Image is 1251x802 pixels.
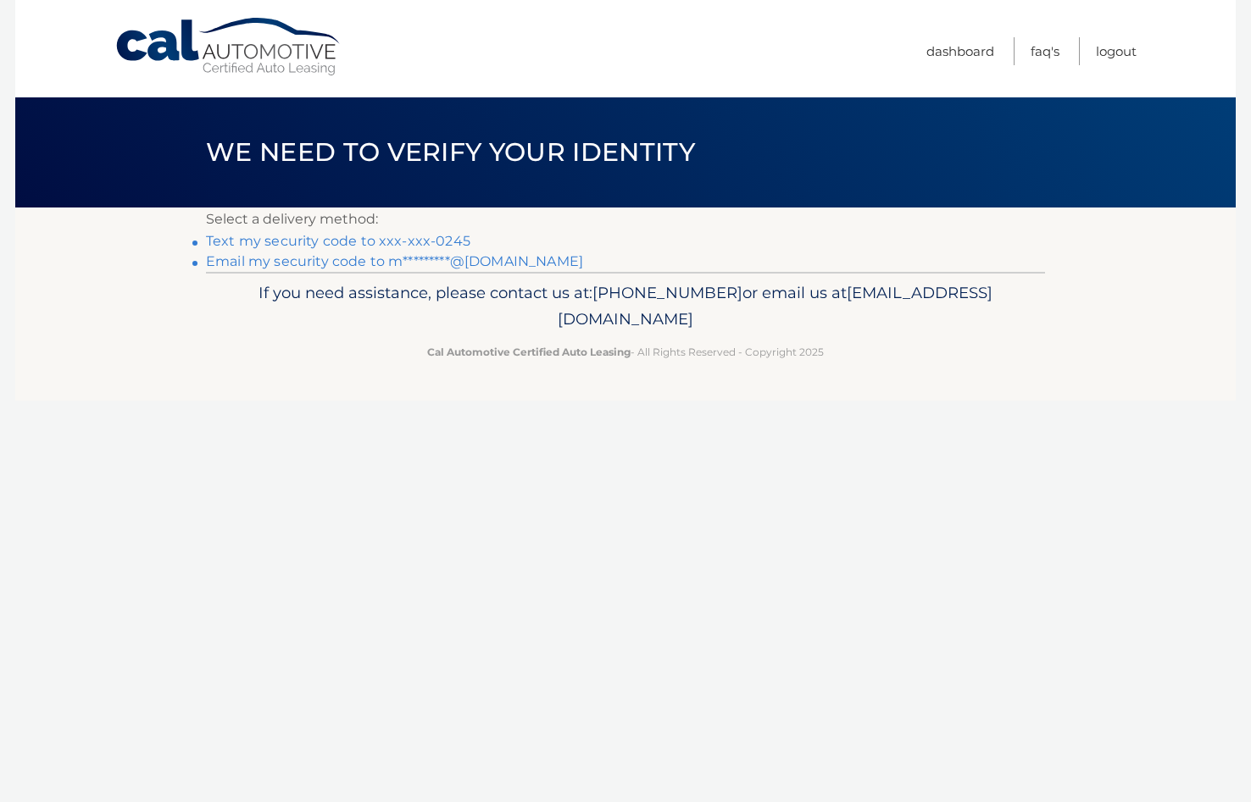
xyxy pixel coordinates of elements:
[206,207,1045,231] p: Select a delivery method:
[427,346,631,358] strong: Cal Automotive Certified Auto Leasing
[206,233,470,249] a: Text my security code to xxx-xxx-0245
[592,283,742,302] span: [PHONE_NUMBER]
[1031,37,1059,65] a: FAQ's
[217,343,1034,361] p: - All Rights Reserved - Copyright 2025
[926,37,994,65] a: Dashboard
[206,136,695,168] span: We need to verify your identity
[1096,37,1137,65] a: Logout
[217,279,1034,334] p: If you need assistance, please contact us at: or email us at
[114,17,343,77] a: Cal Automotive
[206,253,583,269] a: Email my security code to m*********@[DOMAIN_NAME]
